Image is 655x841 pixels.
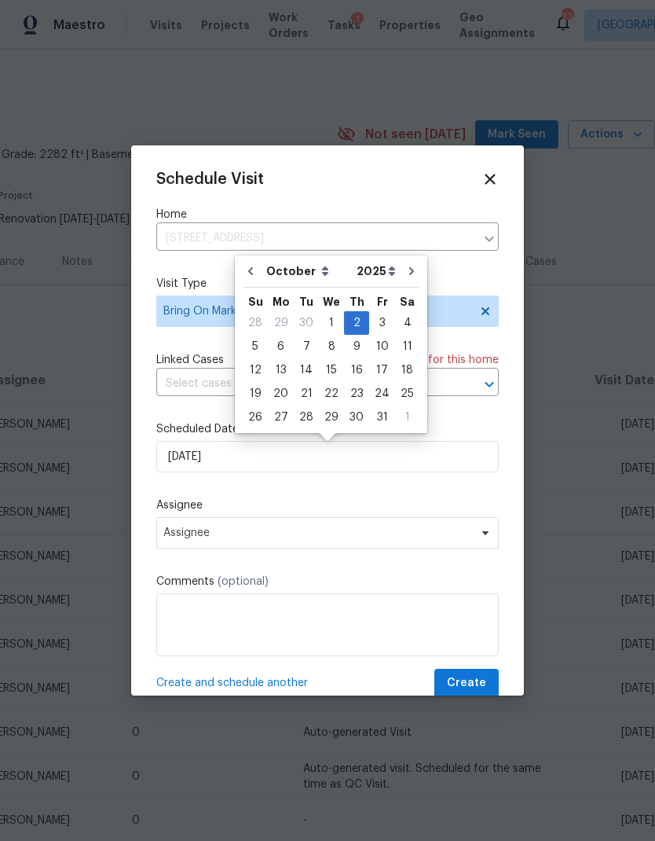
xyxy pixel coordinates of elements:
[268,406,294,429] div: Mon Oct 27 2025
[294,336,319,358] div: 7
[243,336,268,358] div: 5
[377,296,388,307] abbr: Friday
[481,171,499,188] span: Close
[156,421,499,437] label: Scheduled Date
[294,335,319,358] div: Tue Oct 07 2025
[369,311,395,335] div: Fri Oct 03 2025
[344,406,369,428] div: 30
[400,296,415,307] abbr: Saturday
[294,312,319,334] div: 30
[156,171,264,187] span: Schedule Visit
[349,296,364,307] abbr: Thursday
[395,406,419,429] div: Sat Nov 01 2025
[239,255,262,287] button: Go to previous month
[294,382,319,406] div: Tue Oct 21 2025
[243,311,268,335] div: Sun Sep 28 2025
[243,382,268,406] div: Sun Oct 19 2025
[369,383,395,405] div: 24
[243,359,268,381] div: 12
[243,406,268,429] div: Sun Oct 26 2025
[156,441,499,472] input: M/D/YYYY
[344,406,369,429] div: Thu Oct 30 2025
[395,383,419,405] div: 25
[294,406,319,428] div: 28
[156,675,308,691] span: Create and schedule another
[395,382,419,406] div: Sat Oct 25 2025
[243,383,268,405] div: 19
[369,358,395,382] div: Fri Oct 17 2025
[400,255,423,287] button: Go to next month
[353,259,400,283] select: Year
[268,336,294,358] div: 6
[262,259,353,283] select: Month
[163,527,471,539] span: Assignee
[268,335,294,358] div: Mon Oct 06 2025
[319,382,344,406] div: Wed Oct 22 2025
[243,358,268,382] div: Sun Oct 12 2025
[319,312,344,334] div: 1
[344,358,369,382] div: Thu Oct 16 2025
[344,383,369,405] div: 23
[369,406,395,429] div: Fri Oct 31 2025
[434,669,499,698] button: Create
[344,336,369,358] div: 9
[319,336,344,358] div: 8
[268,359,294,381] div: 13
[156,276,499,292] label: Visit Type
[319,311,344,335] div: Wed Oct 01 2025
[395,358,419,382] div: Sat Oct 18 2025
[243,406,268,428] div: 26
[319,406,344,429] div: Wed Oct 29 2025
[163,303,469,319] span: Bring On Market (BOM)
[294,359,319,381] div: 14
[319,383,344,405] div: 22
[156,207,499,222] label: Home
[268,358,294,382] div: Mon Oct 13 2025
[299,296,313,307] abbr: Tuesday
[273,296,290,307] abbr: Monday
[344,359,369,381] div: 16
[268,311,294,335] div: Mon Sep 29 2025
[268,312,294,334] div: 29
[243,335,268,358] div: Sun Oct 05 2025
[323,296,340,307] abbr: Wednesday
[218,576,269,587] span: (optional)
[268,383,294,405] div: 20
[294,358,319,382] div: Tue Oct 14 2025
[395,311,419,335] div: Sat Oct 04 2025
[369,359,395,381] div: 17
[369,382,395,406] div: Fri Oct 24 2025
[369,336,395,358] div: 10
[395,312,419,334] div: 4
[344,335,369,358] div: Thu Oct 09 2025
[248,296,263,307] abbr: Sunday
[268,382,294,406] div: Mon Oct 20 2025
[395,359,419,381] div: 18
[294,383,319,405] div: 21
[319,358,344,382] div: Wed Oct 15 2025
[395,335,419,358] div: Sat Oct 11 2025
[395,406,419,428] div: 1
[344,311,369,335] div: Thu Oct 02 2025
[156,574,499,589] label: Comments
[344,382,369,406] div: Thu Oct 23 2025
[156,226,475,251] input: Enter in an address
[395,336,419,358] div: 11
[319,359,344,381] div: 15
[294,311,319,335] div: Tue Sep 30 2025
[268,406,294,428] div: 27
[319,335,344,358] div: Wed Oct 08 2025
[243,312,268,334] div: 28
[447,674,486,693] span: Create
[369,335,395,358] div: Fri Oct 10 2025
[319,406,344,428] div: 29
[156,498,499,513] label: Assignee
[294,406,319,429] div: Tue Oct 28 2025
[369,312,395,334] div: 3
[344,312,369,334] div: 2
[156,352,224,368] span: Linked Cases
[156,372,455,396] input: Select cases
[478,373,500,395] button: Open
[369,406,395,428] div: 31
